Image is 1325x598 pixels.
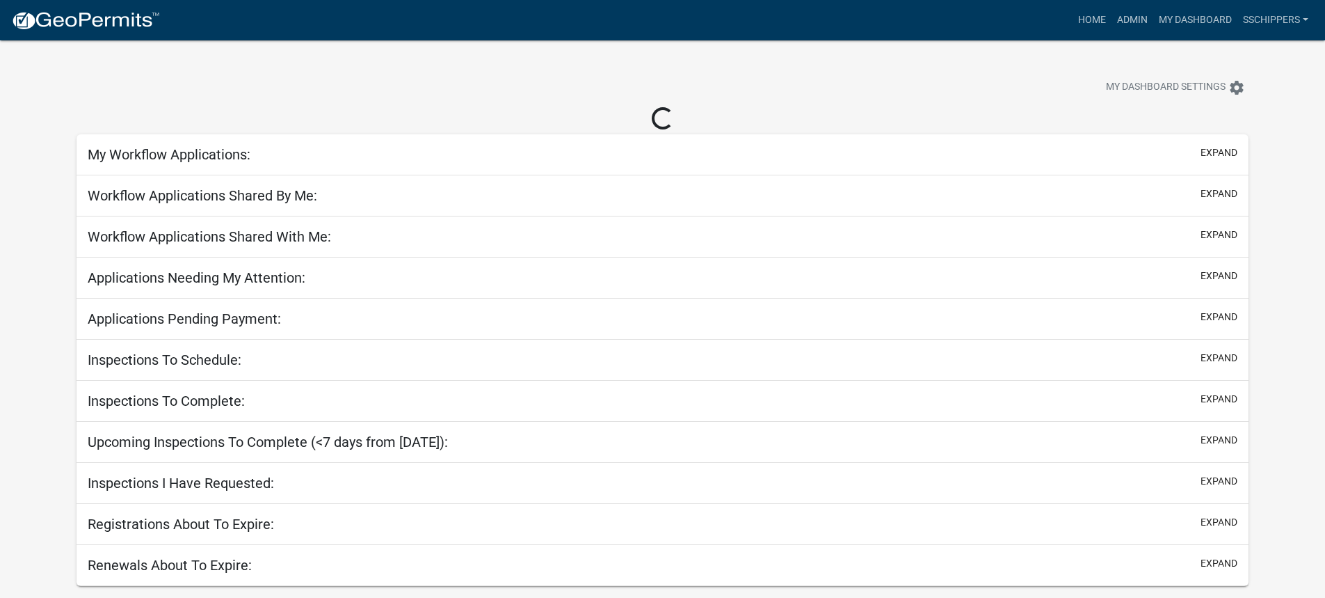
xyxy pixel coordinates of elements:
button: expand [1200,433,1237,448]
h5: Inspections I Have Requested: [88,475,274,491]
a: Admin [1111,7,1153,33]
button: expand [1200,351,1237,365]
button: expand [1200,515,1237,530]
button: expand [1200,228,1237,242]
span: My Dashboard Settings [1106,79,1226,96]
h5: My Workflow Applications: [88,146,250,163]
h5: Upcoming Inspections To Complete (<7 days from [DATE]): [88,434,448,450]
a: My Dashboard [1153,7,1237,33]
button: expand [1200,145,1237,160]
h5: Applications Pending Payment: [88,310,281,327]
h5: Registrations About To Expire: [88,516,274,533]
h5: Workflow Applications Shared By Me: [88,187,317,204]
h5: Inspections To Complete: [88,393,245,409]
h5: Inspections To Schedule: [88,352,241,368]
button: expand [1200,310,1237,324]
button: expand [1200,474,1237,489]
a: Home [1073,7,1111,33]
button: My Dashboard Settingssettings [1095,74,1256,101]
a: sschippers [1237,7,1314,33]
h5: Renewals About To Expire: [88,557,252,574]
button: expand [1200,269,1237,283]
button: expand [1200,556,1237,571]
button: expand [1200,187,1237,201]
button: expand [1200,392,1237,407]
h5: Workflow Applications Shared With Me: [88,228,331,245]
i: settings [1228,79,1245,96]
h5: Applications Needing My Attention: [88,269,305,286]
